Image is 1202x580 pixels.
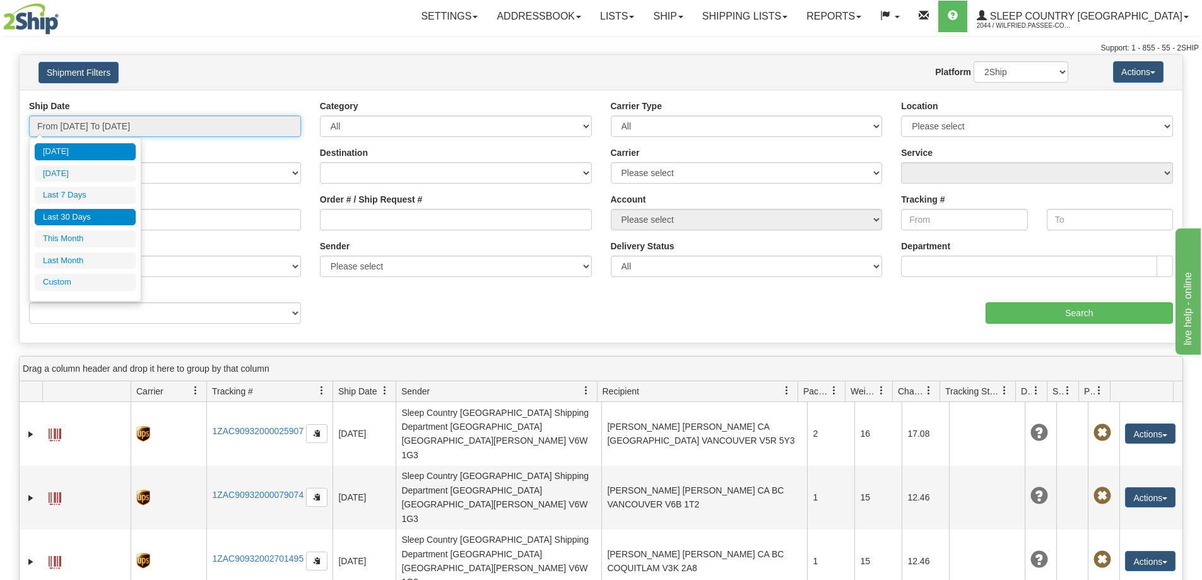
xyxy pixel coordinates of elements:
li: [DATE] [35,143,136,160]
button: Shipment Filters [38,62,119,83]
label: Carrier Type [611,100,662,112]
a: Lists [591,1,644,32]
img: 8 - UPS [136,426,150,442]
a: Pickup Status filter column settings [1088,380,1110,401]
span: Sleep Country [GEOGRAPHIC_DATA] [987,11,1182,21]
li: This Month [35,230,136,247]
a: Shipment Issues filter column settings [1057,380,1078,401]
td: 16 [854,402,902,466]
button: Copy to clipboard [306,488,327,507]
button: Actions [1125,423,1175,444]
a: Ship Date filter column settings [374,380,396,401]
span: Pickup Not Assigned [1093,487,1111,505]
a: Label [49,550,61,571]
label: Service [901,146,933,159]
img: 8 - UPS [136,490,150,506]
span: Sender [401,385,430,398]
a: Charge filter column settings [918,380,940,401]
label: Destination [320,146,368,159]
label: Sender [320,240,350,252]
img: 8 - UPS [136,553,150,569]
label: Delivery Status [611,240,675,252]
a: 1ZAC90932000079074 [212,490,303,500]
span: Unknown [1030,487,1048,505]
label: Carrier [611,146,640,159]
label: Tracking # [901,193,945,206]
span: Packages [803,385,830,398]
button: Copy to clipboard [306,552,327,571]
td: [DATE] [333,466,396,530]
span: Tracking # [212,385,253,398]
div: live help - online [9,8,117,23]
td: 15 [854,466,902,530]
td: [DATE] [333,402,396,466]
span: Pickup Not Assigned [1093,551,1111,569]
td: 17.08 [902,402,949,466]
img: logo2044.jpg [3,3,59,35]
label: Location [901,100,938,112]
a: Addressbook [487,1,591,32]
div: Support: 1 - 855 - 55 - 2SHIP [3,43,1199,54]
span: 2044 / Wilfried.Passee-Coutrin [977,20,1071,32]
a: Label [49,423,61,443]
label: Ship Date [29,100,70,112]
button: Actions [1125,551,1175,571]
a: Label [49,487,61,507]
span: Unknown [1030,424,1048,442]
a: Reports [797,1,871,32]
label: Account [611,193,646,206]
span: Ship Date [338,385,377,398]
a: Expand [25,428,37,441]
span: Weight [851,385,877,398]
span: Shipment Issues [1052,385,1063,398]
a: Ship [644,1,692,32]
span: Tracking Status [945,385,1000,398]
span: Delivery Status [1021,385,1032,398]
td: Sleep Country [GEOGRAPHIC_DATA] Shipping Department [GEOGRAPHIC_DATA] [GEOGRAPHIC_DATA][PERSON_NA... [396,466,601,530]
a: Settings [411,1,487,32]
a: 1ZAC90932002701495 [212,553,303,564]
td: Sleep Country [GEOGRAPHIC_DATA] Shipping Department [GEOGRAPHIC_DATA] [GEOGRAPHIC_DATA][PERSON_NA... [396,402,601,466]
span: Pickup Not Assigned [1093,424,1111,442]
span: Charge [898,385,924,398]
a: Sender filter column settings [575,380,597,401]
li: Last 30 Days [35,209,136,226]
li: Custom [35,274,136,291]
a: Sleep Country [GEOGRAPHIC_DATA] 2044 / Wilfried.Passee-Coutrin [967,1,1198,32]
iframe: chat widget [1173,225,1201,354]
label: Department [901,240,950,252]
span: Recipient [603,385,639,398]
td: [PERSON_NAME] [PERSON_NAME] CA [GEOGRAPHIC_DATA] VANCOUVER V5R 5Y3 [601,402,807,466]
td: [PERSON_NAME] [PERSON_NAME] CA BC VANCOUVER V6B 1T2 [601,466,807,530]
button: Actions [1125,487,1175,507]
td: 1 [807,466,854,530]
button: Copy to clipboard [306,424,327,443]
input: From [901,209,1027,230]
label: Order # / Ship Request # [320,193,423,206]
label: Platform [935,66,971,78]
a: Packages filter column settings [823,380,845,401]
a: Tracking Status filter column settings [994,380,1015,401]
a: 1ZAC90932000025907 [212,426,303,436]
a: Shipping lists [693,1,797,32]
li: Last Month [35,252,136,269]
span: Unknown [1030,551,1048,569]
span: Pickup Status [1084,385,1095,398]
a: Carrier filter column settings [185,380,206,401]
input: Search [986,302,1173,324]
button: Actions [1113,61,1164,83]
div: grid grouping header [20,357,1182,381]
a: Weight filter column settings [871,380,892,401]
li: Last 7 Days [35,187,136,204]
li: [DATE] [35,165,136,182]
span: Carrier [136,385,163,398]
a: Recipient filter column settings [776,380,798,401]
label: Category [320,100,358,112]
input: To [1047,209,1173,230]
td: 2 [807,402,854,466]
a: Expand [25,555,37,568]
td: 12.46 [902,466,949,530]
a: Tracking # filter column settings [311,380,333,401]
a: Delivery Status filter column settings [1025,380,1047,401]
a: Expand [25,492,37,504]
